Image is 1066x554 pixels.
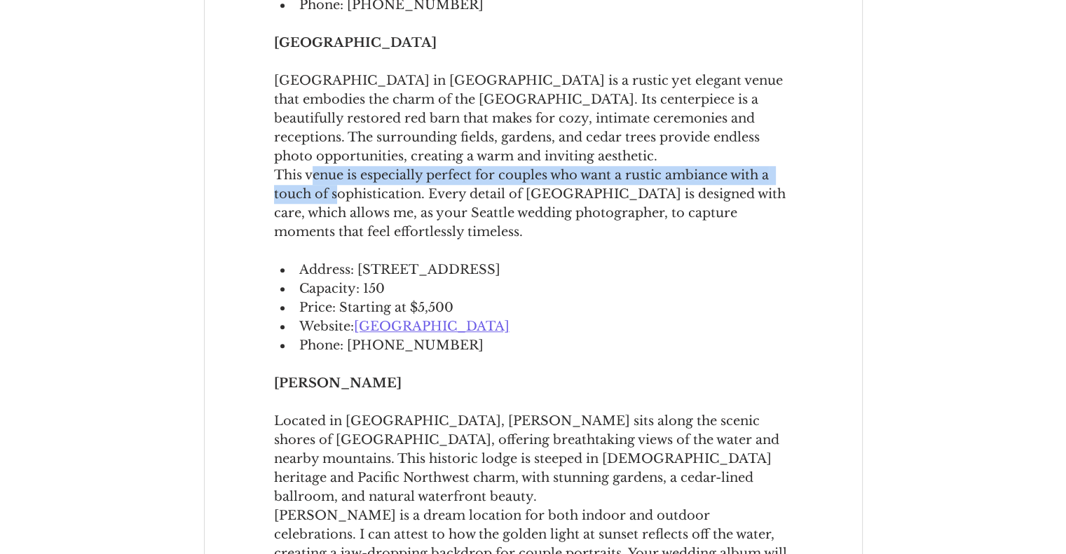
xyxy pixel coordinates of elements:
span: [GEOGRAPHIC_DATA] in [GEOGRAPHIC_DATA] is a rustic yet elegant venue that embodies the charm of t... [274,73,786,164]
span: Phone: [PHONE_NUMBER] [299,338,484,353]
span: This venue is especially perfect for couples who want a rustic ambiance with a touch of sophistic... [274,167,789,240]
span: Price: Starting at $5,500 [299,300,453,315]
span: Located in [GEOGRAPHIC_DATA], [PERSON_NAME] sits along the scenic shores of [GEOGRAPHIC_DATA], of... [274,413,783,504]
span: [GEOGRAPHIC_DATA] [274,35,437,50]
span: Address: [STREET_ADDRESS] [299,262,500,277]
span: Capacity: 150 [299,281,385,296]
a: [GEOGRAPHIC_DATA] [354,319,510,334]
span: [PERSON_NAME] [274,375,402,391]
span: Website: [299,319,354,334]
